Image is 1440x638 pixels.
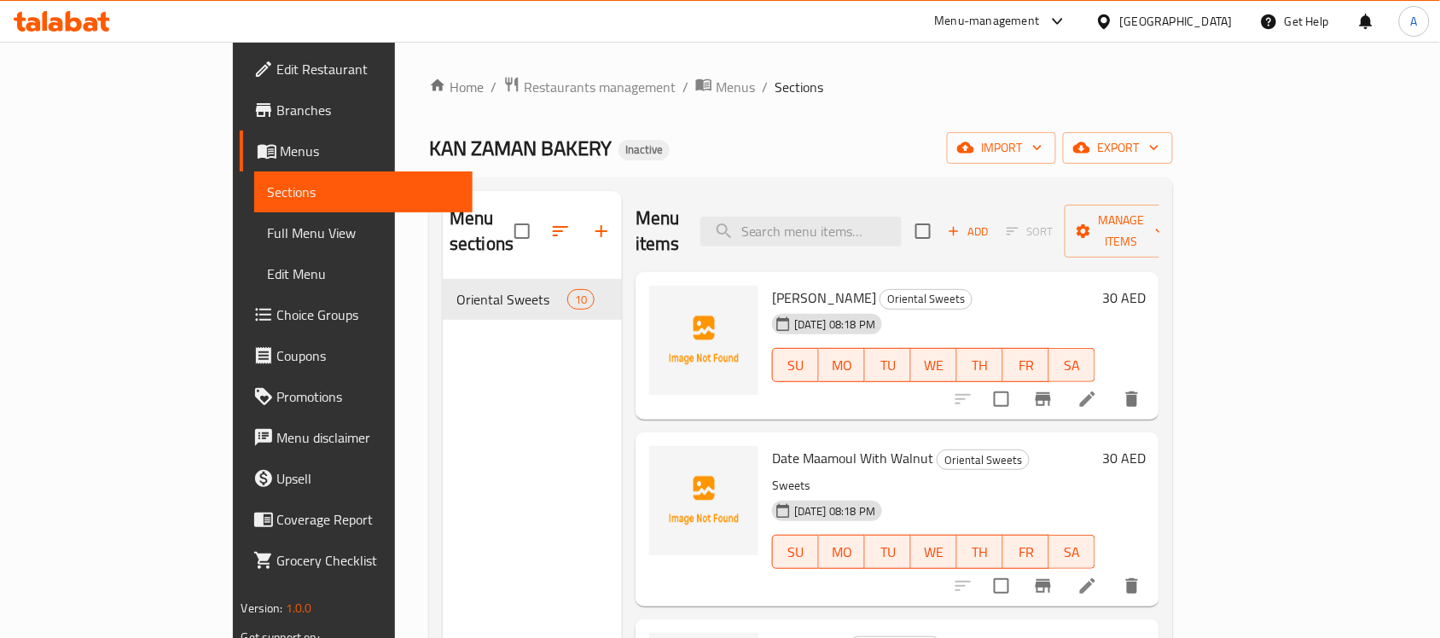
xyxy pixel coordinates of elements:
[1056,353,1089,378] span: SA
[905,213,941,249] span: Select section
[649,286,758,395] img: Rahash Sweet
[941,218,996,245] button: Add
[277,386,460,407] span: Promotions
[964,540,996,565] span: TH
[957,348,1003,382] button: TH
[240,417,473,458] a: Menu disclaimer
[443,272,622,327] nav: Menu sections
[240,335,473,376] a: Coupons
[772,285,876,310] span: [PERSON_NAME]
[682,77,688,97] li: /
[1003,348,1049,382] button: FR
[911,348,957,382] button: WE
[772,348,819,382] button: SU
[1078,210,1165,252] span: Manage items
[268,223,460,243] span: Full Menu View
[937,449,1030,470] div: Oriental Sweets
[618,142,670,157] span: Inactive
[443,279,622,320] div: Oriental Sweets10
[984,568,1019,604] span: Select to update
[240,458,473,499] a: Upsell
[1010,353,1042,378] span: FR
[695,76,755,98] a: Menus
[1003,535,1049,569] button: FR
[772,445,933,471] span: Date Maamoul With Walnut
[504,213,540,249] span: Select all sections
[277,550,460,571] span: Grocery Checklist
[456,289,567,310] div: Oriental Sweets
[947,132,1056,164] button: import
[957,535,1003,569] button: TH
[268,182,460,202] span: Sections
[240,294,473,335] a: Choice Groups
[240,499,473,540] a: Coverage Report
[450,206,514,257] h2: Menu sections
[716,77,755,97] span: Menus
[961,137,1042,159] span: import
[281,141,460,161] span: Menus
[911,535,957,569] button: WE
[240,376,473,417] a: Promotions
[984,381,1019,417] span: Select to update
[1411,12,1418,31] span: A
[277,509,460,530] span: Coverage Report
[568,292,594,308] span: 10
[1065,205,1179,258] button: Manage items
[964,353,996,378] span: TH
[1102,446,1146,470] h6: 30 AED
[567,289,595,310] div: items
[1063,132,1173,164] button: export
[1112,379,1153,420] button: delete
[1077,389,1098,409] a: Edit menu item
[880,289,973,310] div: Oriental Sweets
[240,49,473,90] a: Edit Restaurant
[277,345,460,366] span: Coupons
[1010,540,1042,565] span: FR
[826,540,858,565] span: MO
[938,450,1029,470] span: Oriental Sweets
[277,59,460,79] span: Edit Restaurant
[880,289,972,309] span: Oriental Sweets
[772,475,1095,496] p: Sweets
[918,540,950,565] span: WE
[945,222,991,241] span: Add
[1023,565,1064,606] button: Branch-specific-item
[429,129,612,167] span: KAN ZAMAN BAKERY
[254,212,473,253] a: Full Menu View
[872,540,904,565] span: TU
[935,11,1040,32] div: Menu-management
[636,206,680,257] h2: Menu items
[268,264,460,284] span: Edit Menu
[1049,348,1095,382] button: SA
[865,535,911,569] button: TU
[540,211,581,252] span: Sort sections
[524,77,676,97] span: Restaurants management
[277,468,460,489] span: Upsell
[918,353,950,378] span: WE
[286,597,312,619] span: 1.0.0
[1112,565,1153,606] button: delete
[503,76,676,98] a: Restaurants management
[775,77,823,97] span: Sections
[277,427,460,448] span: Menu disclaimer
[780,353,812,378] span: SU
[787,316,882,333] span: [DATE] 08:18 PM
[491,77,496,97] li: /
[1077,137,1159,159] span: export
[649,446,758,555] img: Date Maamoul With Walnut
[277,100,460,120] span: Branches
[254,253,473,294] a: Edit Menu
[240,90,473,130] a: Branches
[1102,286,1146,310] h6: 30 AED
[254,171,473,212] a: Sections
[996,218,1065,245] span: Select section first
[1120,12,1233,31] div: [GEOGRAPHIC_DATA]
[865,348,911,382] button: TU
[429,76,1173,98] nav: breadcrumb
[1049,535,1095,569] button: SA
[787,503,882,519] span: [DATE] 08:18 PM
[241,597,283,619] span: Version:
[1077,576,1098,596] a: Edit menu item
[941,218,996,245] span: Add item
[780,540,812,565] span: SU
